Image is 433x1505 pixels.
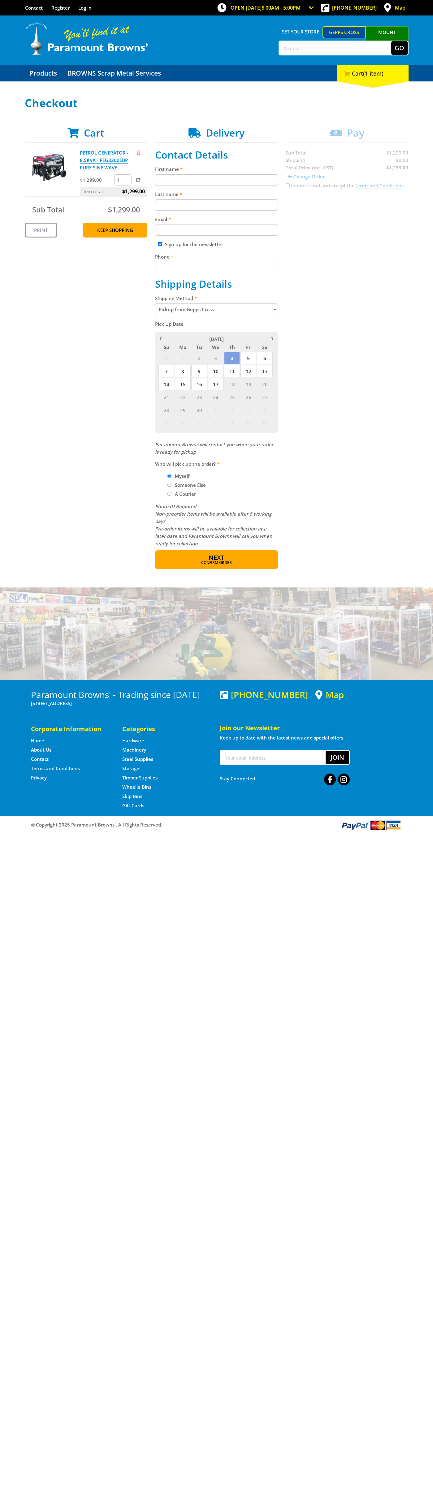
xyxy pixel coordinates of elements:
[25,819,409,831] div: ® Copyright 2025 Paramount Browns'. All Rights Reserved.
[155,199,278,211] input: Please enter your last name.
[337,65,409,81] div: Cart
[208,391,223,403] span: 24
[191,365,207,377] span: 9
[231,4,301,11] span: OPEN [DATE]
[206,126,245,139] span: Delivery
[155,216,278,223] label: Email
[175,391,191,403] span: 22
[51,5,70,11] a: Go to the registration page
[240,391,256,403] span: 26
[122,756,153,762] a: Go to the Steel Supplies page
[366,26,409,50] a: Mount [PERSON_NAME]
[175,352,191,364] span: 1
[224,391,240,403] span: 25
[191,391,207,403] span: 23
[208,417,223,429] span: 8
[122,737,144,744] a: Go to the Hardware page
[175,404,191,416] span: 29
[167,492,171,496] input: Please select who will pick up the order.
[257,404,273,416] span: 4
[257,378,273,390] span: 20
[25,22,149,56] img: Paramount Browns'
[31,690,214,700] h3: Paramount Browns' - Trading since [DATE]
[173,480,208,490] label: Someone Else
[136,150,141,156] a: Remove from cart
[220,771,350,786] div: Stay Connected
[208,352,223,364] span: 3
[240,378,256,390] span: 19
[31,774,47,781] a: Go to the Privacy page
[32,205,64,215] span: Sub Total
[257,343,273,351] span: Sa
[208,343,223,351] span: We
[257,352,273,364] span: 6
[175,365,191,377] span: 8
[224,365,240,377] span: 11
[158,365,174,377] span: 7
[158,352,174,364] span: 31
[209,553,224,562] span: Next
[158,404,174,416] span: 28
[167,474,171,478] input: Please select who will pick up the order.
[240,417,256,429] span: 10
[25,65,62,81] a: Go to the Products page
[363,70,383,77] span: (1 item)
[240,352,256,364] span: 5
[31,700,214,707] p: [STREET_ADDRESS]
[191,378,207,390] span: 16
[31,737,44,744] a: Go to the Home page
[257,365,273,377] span: 13
[168,561,265,565] span: Confirm order
[175,417,191,429] span: 6
[240,365,256,377] span: 12
[315,690,344,700] a: View a map of Gepps Cross location
[25,223,57,238] a: Print
[208,404,223,416] span: 1
[122,765,139,772] a: Go to the Storage page
[220,724,402,732] h5: Join our Newsletter
[122,725,201,733] h5: Categories
[31,725,110,733] h5: Corporate Information
[155,278,278,290] h2: Shipping Details
[122,784,151,790] a: Go to the Wheelie Bins page
[155,262,278,273] input: Please enter your telephone number.
[155,460,278,468] label: Who will pick up the order?
[80,187,147,196] p: Item total:
[63,65,166,81] a: Go to the BROWNS Scrap Metal Services page
[155,149,278,161] h2: Contact Details
[155,550,278,569] button: Next Confirm order
[279,41,391,55] input: Search
[155,320,278,328] label: Pick Up Date
[155,253,278,260] label: Phone
[122,793,142,800] a: Go to the Skip Bins page
[173,471,192,481] label: Myself
[208,365,223,377] span: 10
[155,294,278,302] label: Shipping Method
[31,765,80,772] a: Go to the Terms and Conditions page
[224,343,240,351] span: Th
[175,378,191,390] span: 15
[220,734,402,741] p: Keep up to date with the latest news and special offers.
[191,404,207,416] span: 30
[31,747,51,753] a: Go to the About Us page
[257,417,273,429] span: 11
[240,343,256,351] span: Fr
[326,751,349,764] button: Join
[158,378,174,390] span: 14
[122,774,158,781] a: Go to the Timber Supplies page
[155,174,278,185] input: Please enter your first name.
[158,343,174,351] span: Su
[257,391,273,403] span: 27
[340,819,402,831] img: PayPal, Mastercard, Visa accepted
[155,441,273,455] em: Paramount Browns will contact you when your order is ready for pickup
[224,404,240,416] span: 2
[83,223,147,238] a: Keep Shopping
[220,690,308,700] div: [PHONE_NUMBER]
[80,150,128,171] a: PETROL GENERATOR - 8.5KVA - PEG8200EBP PURE SINE WAVE
[173,489,198,499] label: A Courier
[165,241,223,247] label: Sign up for the newsletter
[167,483,171,487] input: Please select who will pick up the order.
[155,165,278,173] label: First name
[122,802,144,809] a: Go to the Gift Cards page
[31,756,49,762] a: Go to the Contact page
